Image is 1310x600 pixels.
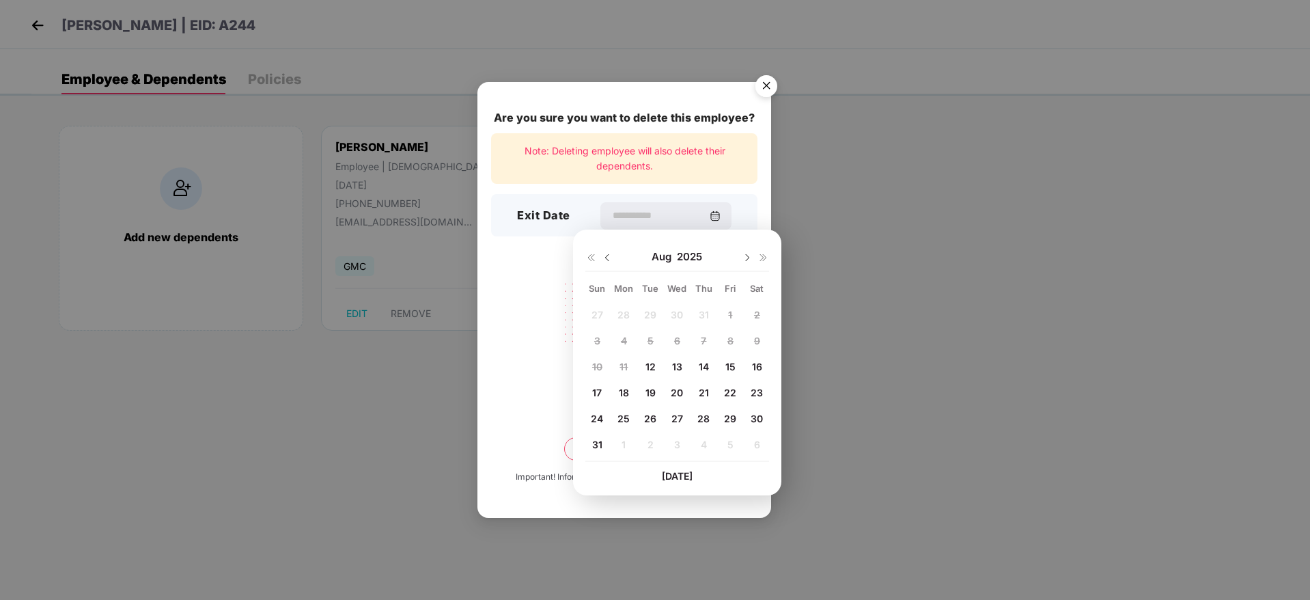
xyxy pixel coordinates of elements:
div: Wed [665,282,689,295]
div: Mon [612,282,636,295]
span: [DATE] [662,470,693,482]
span: 26 [644,413,656,424]
span: 25 [617,413,630,424]
button: Close [747,69,784,106]
div: Tue [639,282,663,295]
div: Sun [585,282,609,295]
div: Thu [692,282,716,295]
span: 15 [725,361,736,372]
span: 16 [752,361,762,372]
h3: Exit Date [517,207,570,225]
span: 12 [645,361,656,372]
span: 29 [724,413,736,424]
div: Are you sure you want to delete this employee? [491,109,757,126]
div: Sat [745,282,769,295]
div: Fri [719,282,742,295]
img: svg+xml;base64,PHN2ZyB4bWxucz0iaHR0cDovL3d3dy53My5vcmcvMjAwMC9zdmciIHdpZHRoPSI1NiIgaGVpZ2h0PSI1Ni... [747,69,785,107]
span: 31 [592,439,602,450]
span: 28 [697,413,710,424]
span: 27 [671,413,683,424]
span: 19 [645,387,656,398]
span: 18 [619,387,629,398]
span: 17 [592,387,602,398]
span: 23 [751,387,763,398]
span: 20 [671,387,683,398]
span: 21 [699,387,709,398]
div: Note: Deleting employee will also delete their dependents. [491,133,757,185]
span: 13 [672,361,682,372]
img: svg+xml;base64,PHN2ZyB4bWxucz0iaHR0cDovL3d3dy53My5vcmcvMjAwMC9zdmciIHdpZHRoPSIxNiIgaGVpZ2h0PSIxNi... [585,252,596,263]
span: Aug [652,250,677,264]
button: Delete permanently [564,437,684,461]
div: Important! Information once deleted, can’t be recovered. [516,471,733,484]
span: 30 [751,413,763,424]
img: svg+xml;base64,PHN2ZyB4bWxucz0iaHR0cDovL3d3dy53My5vcmcvMjAwMC9zdmciIHdpZHRoPSIyMjQiIGhlaWdodD0iMT... [548,275,701,381]
img: svg+xml;base64,PHN2ZyBpZD0iQ2FsZW5kYXItMzJ4MzIiIHhtbG5zPSJodHRwOi8vd3d3LnczLm9yZy8yMDAwL3N2ZyIgd2... [710,210,721,221]
span: 14 [699,361,709,372]
img: svg+xml;base64,PHN2ZyBpZD0iRHJvcGRvd24tMzJ4MzIiIHhtbG5zPSJodHRwOi8vd3d3LnczLm9yZy8yMDAwL3N2ZyIgd2... [602,252,613,263]
span: 22 [724,387,736,398]
span: 2025 [677,250,702,264]
img: svg+xml;base64,PHN2ZyB4bWxucz0iaHR0cDovL3d3dy53My5vcmcvMjAwMC9zdmciIHdpZHRoPSIxNiIgaGVpZ2h0PSIxNi... [758,252,769,263]
img: svg+xml;base64,PHN2ZyBpZD0iRHJvcGRvd24tMzJ4MzIiIHhtbG5zPSJodHRwOi8vd3d3LnczLm9yZy8yMDAwL3N2ZyIgd2... [742,252,753,263]
span: 24 [591,413,603,424]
